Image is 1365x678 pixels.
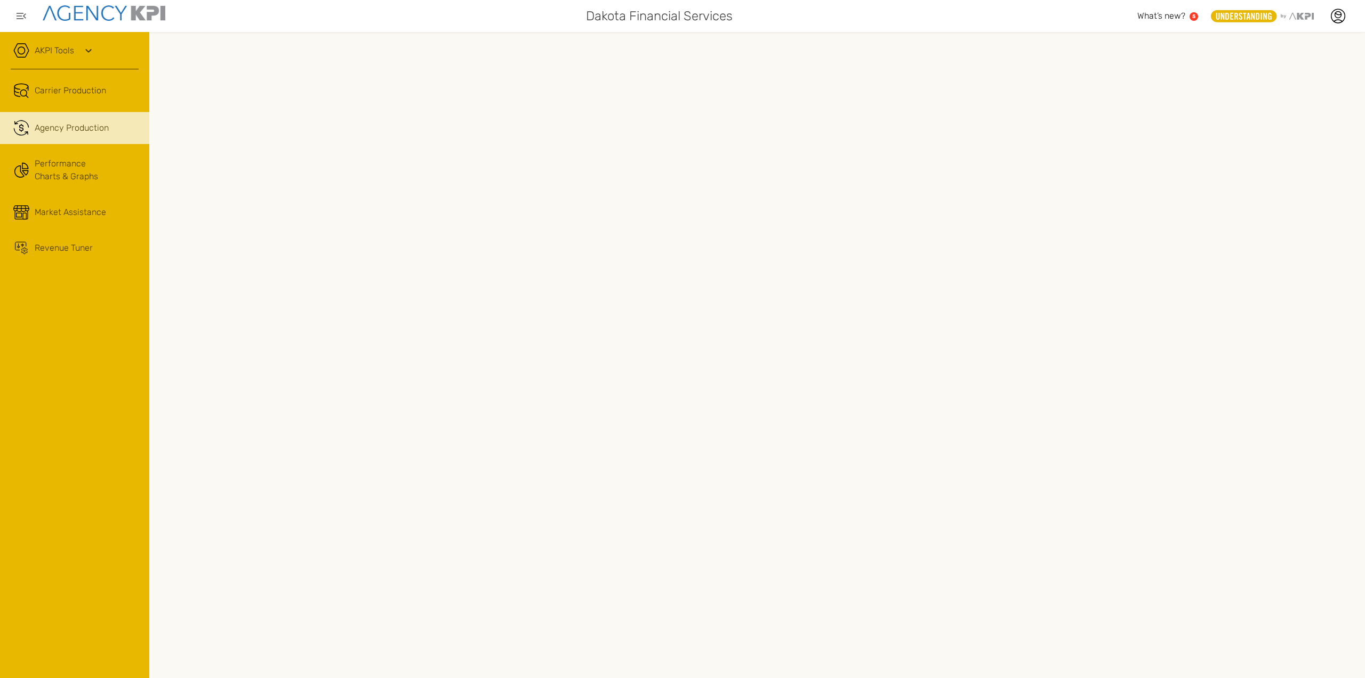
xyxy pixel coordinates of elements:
span: Market Assistance [35,206,106,219]
text: 5 [1192,13,1195,19]
span: Dakota Financial Services [586,6,733,26]
a: AKPI Tools [35,44,74,57]
span: What’s new? [1137,11,1185,21]
a: 5 [1190,12,1198,21]
span: Agency Production [35,122,109,134]
img: agencykpi-logo-550x69-2d9e3fa8.png [43,5,165,21]
span: Revenue Tuner [35,242,93,254]
span: Carrier Production [35,84,106,97]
